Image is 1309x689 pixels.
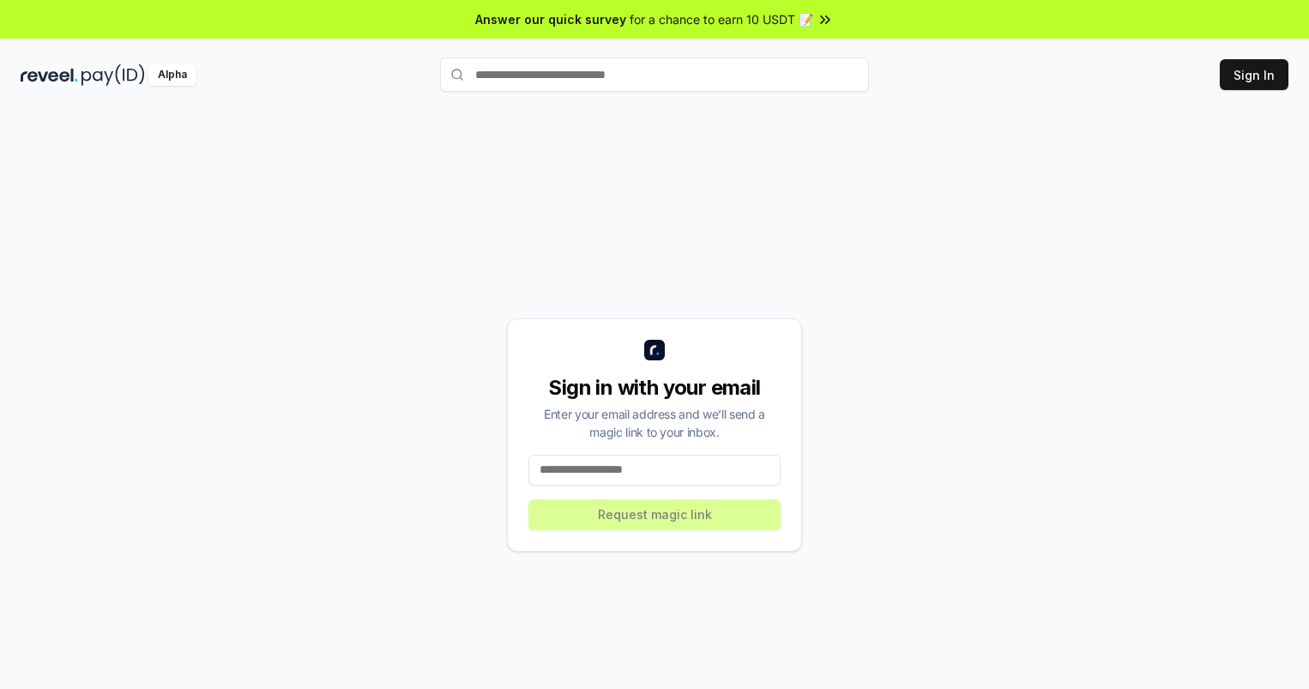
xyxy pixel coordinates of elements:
button: Sign In [1220,59,1288,90]
span: for a chance to earn 10 USDT 📝 [630,10,813,28]
img: reveel_dark [21,64,78,86]
img: pay_id [81,64,145,86]
div: Sign in with your email [528,374,781,402]
div: Enter your email address and we’ll send a magic link to your inbox. [528,405,781,441]
img: logo_small [644,340,665,360]
span: Answer our quick survey [475,10,626,28]
div: Alpha [148,64,196,86]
